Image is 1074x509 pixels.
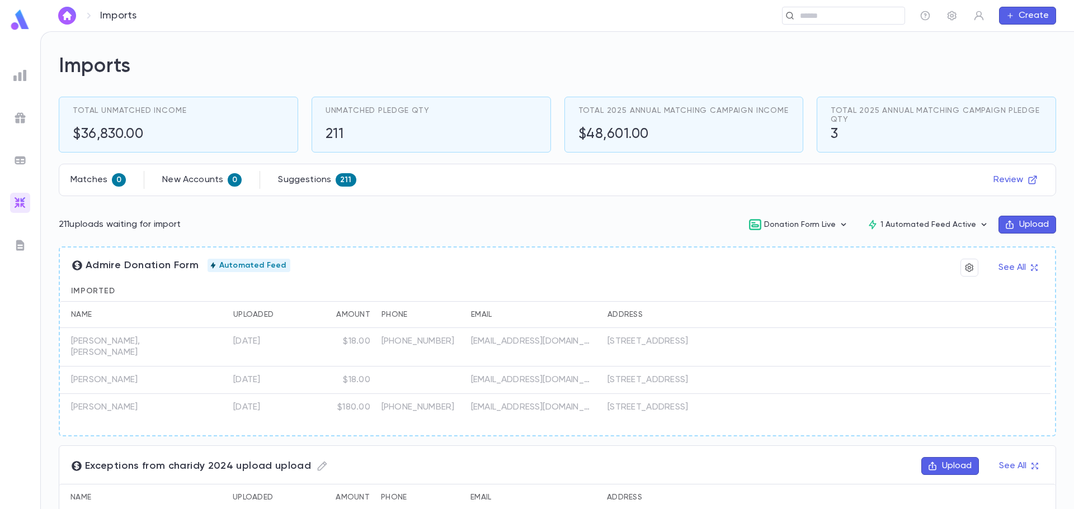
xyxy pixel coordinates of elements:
span: Total 2025 Annual Matching Campaign Pledge Qty [831,106,1042,124]
img: letters_grey.7941b92b52307dd3b8a917253454ce1c.svg [13,239,27,252]
div: Email [465,301,602,328]
div: $180.00 [337,402,370,413]
h5: 3 [831,126,839,143]
img: home_white.a664292cf8c1dea59945f0da9f25487c.svg [60,11,74,20]
div: Uploaded [233,301,274,328]
div: Address [602,301,798,328]
img: reports_grey.c525e4749d1bce6a11f5fe2a8de1b229.svg [13,69,27,82]
div: Name [71,301,92,328]
span: Admire Donation Form [71,259,199,272]
span: Total 2025 Annual Matching Campaign Income [578,106,789,115]
p: [EMAIL_ADDRESS][DOMAIN_NAME] [471,374,594,386]
img: logo [9,9,31,31]
img: campaigns_grey.99e729a5f7ee94e3726e6486bddda8f1.svg [13,111,27,125]
p: New Accounts [162,174,223,185]
div: [STREET_ADDRESS] [607,336,688,347]
span: Automated Feed [215,261,290,270]
p: Imports [100,9,136,22]
button: 1 Automated Feed Active [858,214,998,235]
p: 211 uploads waiting for import [59,219,181,230]
button: Upload [921,457,979,475]
div: Phone [381,301,407,328]
button: Upload [998,216,1056,234]
div: Amount [312,301,376,328]
img: imports_gradient.a72c8319815fb0872a7f9c3309a0627a.svg [13,196,27,210]
span: 0 [112,175,126,184]
span: 211 [336,175,356,184]
div: Email [471,301,492,328]
h2: Imports [59,54,1056,79]
div: $18.00 [343,336,370,347]
div: Address [607,301,643,328]
p: [EMAIL_ADDRESS][DOMAIN_NAME] [471,402,594,413]
p: [EMAIL_ADDRESS][DOMAIN_NAME] [471,336,594,347]
button: See All [992,457,1044,475]
div: [STREET_ADDRESS] [607,374,688,386]
h5: $36,830.00 [73,126,143,143]
img: batches_grey.339ca447c9d9533ef1741baa751efc33.svg [13,154,27,167]
button: Create [999,7,1056,25]
button: See All [992,259,1044,277]
div: 9/11/2025 [233,336,261,347]
div: Amount [336,301,370,328]
span: Imported [71,287,115,295]
p: Matches [70,174,107,185]
div: Name [60,301,200,328]
div: [STREET_ADDRESS] [607,402,688,413]
button: Review [987,171,1044,189]
div: Phone [376,301,465,328]
button: Donation Form Live [739,214,858,235]
div: Uploaded [228,301,312,328]
p: [PERSON_NAME] [71,402,138,413]
p: Suggestions [278,174,331,185]
h5: $48,601.00 [578,126,649,143]
p: [PERSON_NAME] [71,374,138,386]
span: Unmatched Pledge Qty [326,106,430,115]
div: 8/30/2025 [233,402,261,413]
span: 0 [228,175,242,184]
p: [PERSON_NAME], [PERSON_NAME] [71,336,194,358]
p: [PHONE_NUMBER] [381,336,460,347]
div: 9/1/2025 [233,374,261,386]
span: Total Unmatched Income [73,106,186,115]
p: [PHONE_NUMBER] [381,402,460,413]
h5: 211 [326,126,344,143]
span: Exceptions from charidy 2024 upload upload [70,457,331,475]
div: $18.00 [343,374,370,386]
